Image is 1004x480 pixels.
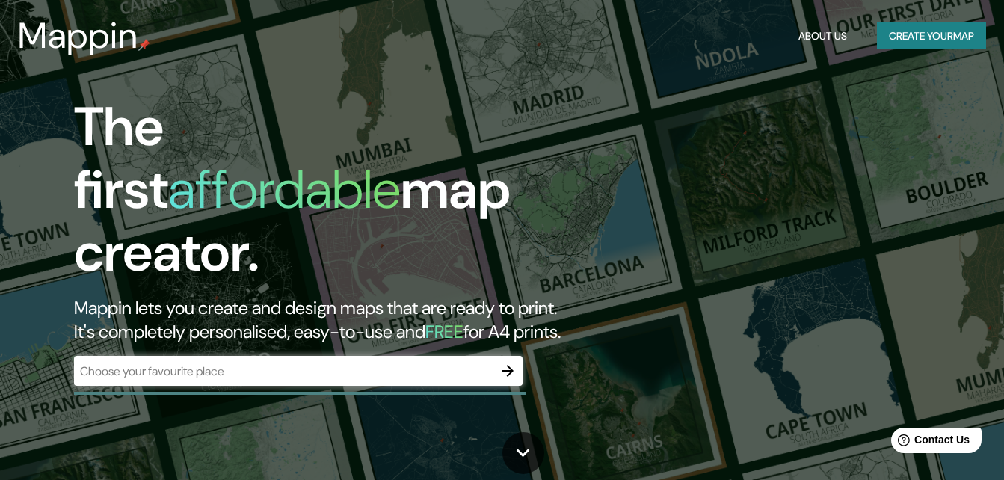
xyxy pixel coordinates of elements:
[425,320,463,343] h5: FREE
[792,22,853,50] button: About Us
[168,155,401,224] h1: affordable
[877,22,986,50] button: Create yourmap
[74,296,576,344] h2: Mappin lets you create and design maps that are ready to print. It's completely personalised, eas...
[871,422,988,464] iframe: Help widget launcher
[74,96,576,296] h1: The first map creator.
[138,39,150,51] img: mappin-pin
[74,363,493,380] input: Choose your favourite place
[18,15,138,57] h3: Mappin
